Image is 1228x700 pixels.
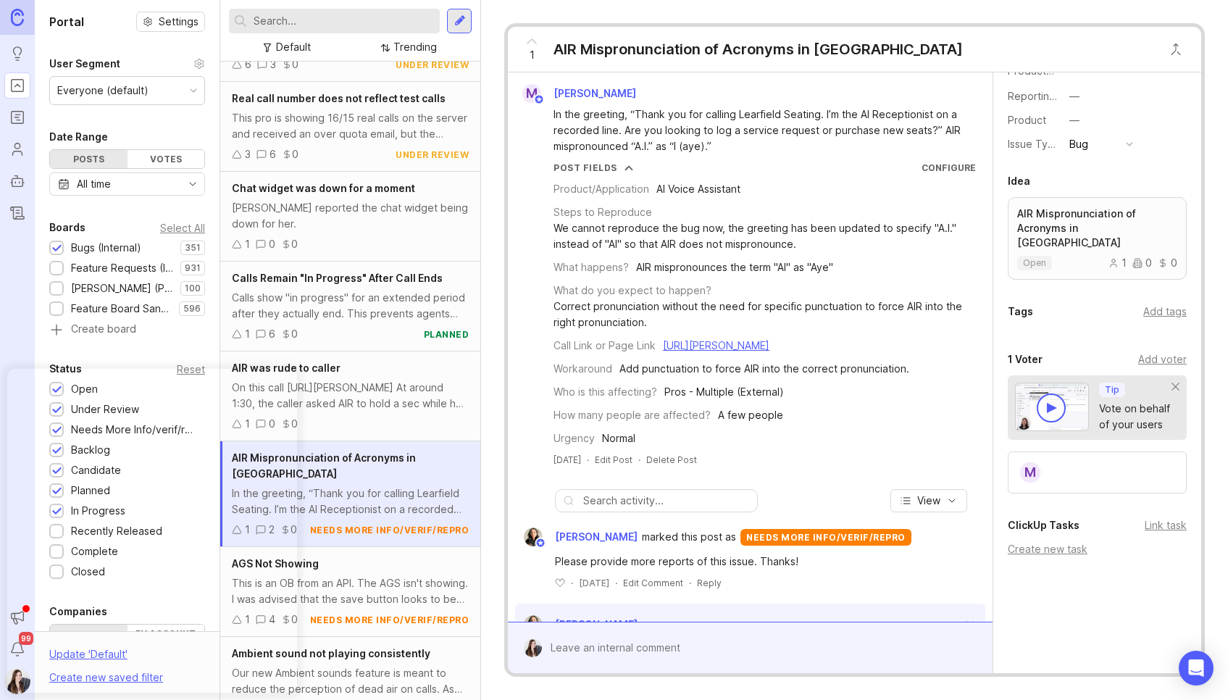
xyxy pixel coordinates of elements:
[1161,35,1190,64] button: Close button
[554,87,636,99] span: [PERSON_NAME]
[656,181,740,197] div: AI Voice Assistant
[270,146,276,162] div: 6
[555,554,962,570] div: Please provide more reports of this issue. Thanks!
[291,326,298,342] div: 0
[535,538,546,549] img: member badge
[1145,517,1187,533] div: Link task
[636,259,833,275] div: AIR mispronounces the term "AI" as "Aye"
[554,107,964,154] div: In the greeting, “Thank you for calling Learfield Seating. I’m the AI Receptionist on a recorded ...
[1138,351,1187,367] div: Add voter
[1132,258,1152,268] div: 0
[159,14,199,29] span: Settings
[740,529,911,546] div: needs more info/verif/repro
[1008,197,1187,280] a: AIR Mispronunciation of Acronyms in [GEOGRAPHIC_DATA]open100
[1008,172,1030,190] div: Idea
[185,283,201,294] p: 100
[49,55,120,72] div: User Segment
[534,94,545,105] img: member badge
[183,303,201,314] p: 596
[554,259,629,275] div: What happens?
[292,146,298,162] div: 0
[554,361,612,377] div: Workaround
[555,529,638,545] span: [PERSON_NAME]
[664,384,784,400] div: Pros - Multiple (External)
[554,39,963,59] div: AIR Mispronunciation of Acronyms in [GEOGRAPHIC_DATA]
[642,529,736,545] span: marked this post as
[1105,384,1119,396] p: Tip
[49,128,108,146] div: Date Range
[71,260,173,276] div: Feature Requests (Internal)
[571,577,573,589] div: ·
[220,441,480,547] a: AIR Mispronunciation of Acronyms in [GEOGRAPHIC_DATA]In the greeting, “Thank you for calling Lear...
[232,110,469,142] div: This pro is showing 16/15 real calls on the server and received an over quota email, but the dash...
[602,430,635,446] div: Normal
[71,280,173,296] div: [PERSON_NAME] (Public)
[50,150,128,168] div: Posts
[515,528,642,546] a: Ysabelle Eugenio[PERSON_NAME]
[555,618,638,630] span: [PERSON_NAME]
[232,575,469,607] div: This is an OB from an API. The AGS isn't showing. I was advised that the save button looks to be ...
[128,150,205,168] div: Votes
[1023,257,1046,269] p: open
[232,200,469,232] div: [PERSON_NAME] reported the chat widget being down for her.
[1069,88,1079,104] div: —
[220,351,480,441] a: AIR was rude to callerOn this call [URL][PERSON_NAME] At around 1:30, the caller asked AIR to hol...
[232,647,430,659] span: Ambient sound not playing consistently
[310,614,469,626] div: needs more info/verif/repro
[515,615,638,634] a: Ysabelle Eugenio[PERSON_NAME]
[220,547,480,637] a: AGS Not ShowingThis is an OB from an API. The AGS isn't showing. I was advised that the save butt...
[922,162,976,173] a: Configure
[424,328,469,341] div: planned
[890,489,967,512] button: View
[554,162,633,174] button: Post Fields
[393,39,437,55] div: Trending
[254,13,434,29] input: Search...
[1069,136,1088,152] div: Bug
[595,454,632,466] div: Edit Post
[245,236,250,252] div: 1
[554,299,976,330] div: Correct pronunciation without the need for specific punctuation to force AIR into the right pronu...
[4,200,30,226] a: Changelog
[1008,351,1043,368] div: 1 Voter
[587,454,589,466] div: ·
[554,220,976,252] div: We cannot reproduce the bug now, the greeting has been updated to specify "A.I." instead of "AI" ...
[4,41,30,67] a: Ideas
[245,146,251,162] div: 3
[554,181,649,197] div: Product/Application
[579,577,609,589] span: [DATE]
[136,12,205,32] a: Settings
[554,407,711,423] div: How many people are affected?
[4,636,30,662] button: Notifications
[514,84,648,103] a: M[PERSON_NAME]
[220,172,480,262] a: Chat widget was down for a moment[PERSON_NAME] reported the chat widget being down for her.100
[554,338,656,354] div: Call Link or Page Link
[1069,112,1079,128] div: —
[1158,258,1177,268] div: 0
[554,454,581,466] a: [DATE]
[310,524,469,536] div: needs more info/verif/repro
[245,326,250,342] div: 1
[232,290,469,322] div: Calls show "in progress" for an extended period after they actually end. This prevents agents fro...
[615,577,617,589] div: ·
[4,668,30,694] img: Kelsey Fisher
[524,615,543,634] img: Ysabelle Eugenio
[292,57,298,72] div: 0
[71,240,141,256] div: Bugs (Internal)
[7,369,297,693] iframe: Popup CTA
[718,407,783,423] div: A few people
[220,82,480,172] a: Real call number does not reflect test callsThis pro is showing 16/15 real calls on the server an...
[524,528,543,546] img: Ysabelle Eugenio
[232,665,469,697] div: Our new Ambient sounds feature is meant to reduce the perception of dead air on calls. As it's cu...
[1008,517,1079,534] div: ClickUp Tasks
[270,57,276,72] div: 3
[245,57,251,72] div: 6
[232,380,469,412] div: On this call [URL][PERSON_NAME] At around 1:30, the caller asked AIR to hold a sec while he looke...
[523,638,542,657] img: Kelsey Fisher
[49,13,84,30] h1: Portal
[1008,90,1085,102] label: Reporting Team
[4,168,30,194] a: Autopilot
[530,47,535,63] span: 1
[1017,207,1177,250] p: AIR Mispronunciation of Acronyms in [GEOGRAPHIC_DATA]
[4,72,30,99] a: Portal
